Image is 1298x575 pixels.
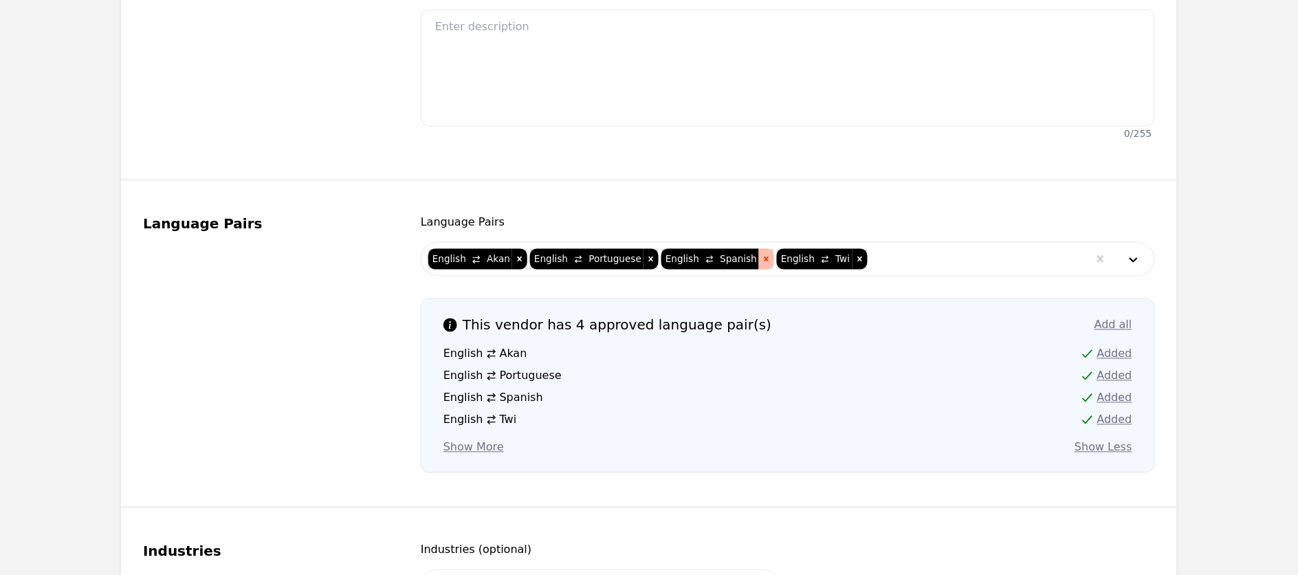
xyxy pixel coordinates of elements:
[1097,368,1132,384] button: Added
[643,249,659,270] div: Remove [object Object]
[500,412,517,428] span: Twi
[512,249,527,270] div: Remove [object Object]
[143,215,388,234] legend: Language Pairs
[443,412,483,428] span: English
[1097,346,1132,362] button: Added
[1097,412,1132,428] button: Added
[421,215,1155,231] span: Language Pairs
[443,440,504,456] button: Show More
[500,368,562,384] span: Portuguese
[500,390,543,406] span: Spanish
[852,249,868,270] div: Remove [object Object]
[421,542,780,558] span: Industries (optional)
[443,346,483,362] span: English
[1097,390,1132,406] button: Added
[530,249,643,270] div: English Portuguese
[143,542,388,561] legend: Industries
[1125,127,1152,140] div: 0 / 255
[777,249,852,270] div: English Twi
[443,368,483,384] span: English
[661,249,759,270] div: English Spanish
[500,346,527,362] span: Akan
[463,316,771,335] span: This vendor has 4 approved language pair(s)
[428,249,512,270] div: English Akan
[1094,317,1132,334] button: Add all
[443,390,483,406] span: English
[759,249,774,270] div: Remove [object Object]
[1075,440,1132,456] button: Show Less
